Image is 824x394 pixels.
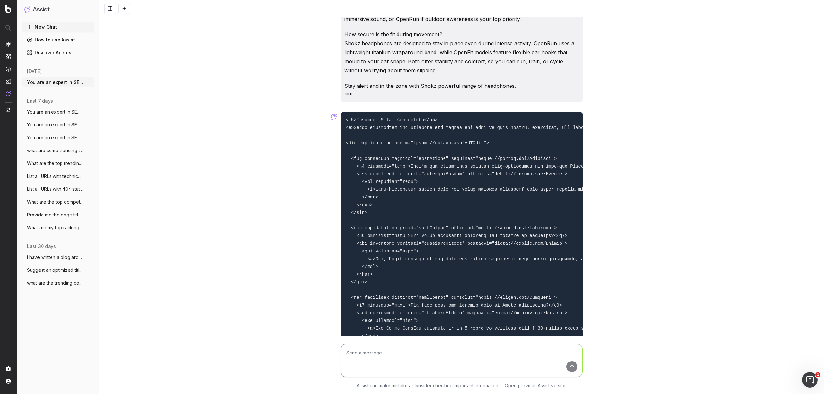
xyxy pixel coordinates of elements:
p: Stay alert and in the zone with Shokz powerful range of headphones. """ [344,81,579,99]
img: Studio [6,79,11,84]
img: Botify assist logo [331,114,337,120]
button: List all URLs with technical errors [22,171,94,181]
button: What are my top ranking pages? [22,223,94,233]
button: New Chat [22,22,94,32]
h1: Assist [33,5,50,14]
span: You are an expert in SEO and structured [27,122,84,128]
img: Intelligence [6,54,11,59]
span: [DATE] [27,68,42,75]
button: List all URLs with 404 status code from [22,184,94,194]
span: You are an expert in SEO and structured [27,134,84,141]
button: What are the top competitors ranking for [22,197,94,207]
span: You are an expert in SEO and content str [27,79,84,86]
button: what are the trending content topics aro [22,278,94,288]
img: Setting [6,366,11,371]
span: What are the top competitors ranking for [27,199,84,205]
p: Assist can make mistakes. Consider checking important information. [357,382,499,389]
a: How to use Assist [22,35,94,45]
span: What are the top trending topics for run [27,160,84,167]
span: List all URLs with 404 status code from [27,186,84,192]
span: last 30 days [27,243,56,250]
img: My account [6,379,11,384]
p: How secure is the fit during movement? Shokz headphones are designed to stay in place even during... [344,30,579,75]
button: Assist [24,5,91,14]
span: You are an expert in SEO and structure [27,109,84,115]
button: You are an expert in SEO and structured [22,133,94,143]
button: i have written a blog around what to wea [22,252,94,262]
span: what are the trending content topics aro [27,280,84,286]
button: You are an expert in SEO and content str [22,77,94,87]
span: i have written a blog around what to wea [27,254,84,261]
button: What are the top trending topics for run [22,158,94,169]
span: what are some trending topics that would [27,147,84,154]
button: what are some trending topics that would [22,145,94,156]
a: Open previous Assist version [505,382,567,389]
img: Activation [6,66,11,72]
img: Analytics [6,41,11,47]
button: Provide me the page title and a table of [22,210,94,220]
a: Discover Agents [22,48,94,58]
span: Provide me the page title and a table of [27,212,84,218]
img: Botify logo [5,5,11,13]
span: 1 [815,372,820,377]
span: List all URLs with technical errors [27,173,84,179]
button: You are an expert in SEO and structured [22,120,94,130]
img: Switch project [6,108,10,112]
img: Assist [24,6,30,13]
button: Suggest an optimized title and descripti [22,265,94,275]
iframe: Intercom live chat [802,372,818,388]
img: Assist [6,91,11,96]
span: Suggest an optimized title and descripti [27,267,84,273]
button: You are an expert in SEO and structure [22,107,94,117]
span: What are my top ranking pages? [27,224,84,231]
span: last 7 days [27,98,53,104]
